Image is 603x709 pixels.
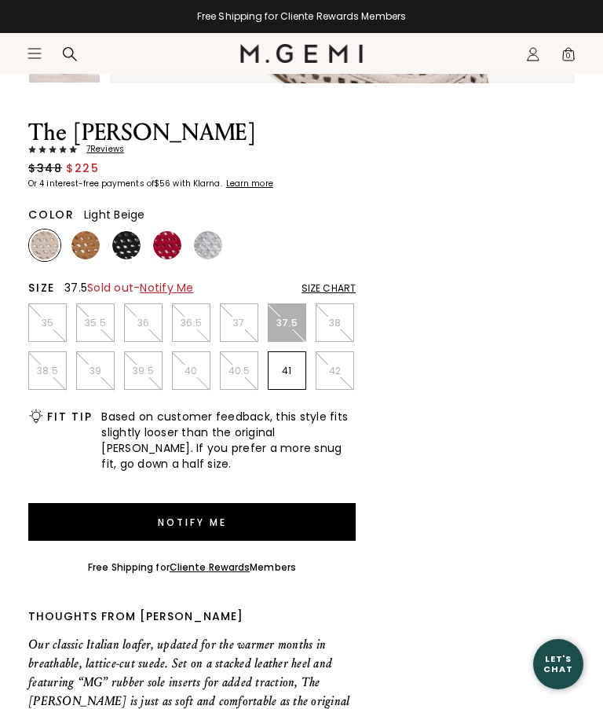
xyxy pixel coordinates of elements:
[316,365,353,377] p: 42
[173,178,224,189] klarna-placement-style-body: with Klarna
[221,365,258,377] p: 40.5
[173,365,210,377] p: 40
[316,317,353,329] p: 38
[77,317,114,329] p: 35.5
[28,610,356,623] div: Thoughts from [PERSON_NAME]
[153,231,181,259] img: Sunset Red
[561,50,576,65] span: 0
[225,179,273,189] a: Learn more
[28,281,55,294] h2: Size
[77,365,114,377] p: 39
[533,654,583,674] div: Let's Chat
[84,207,145,222] span: Light Beige
[301,282,356,295] div: Size Chart
[71,231,100,259] img: Luggage
[154,178,170,189] klarna-placement-style-amount: $56
[29,317,66,329] p: 35
[269,365,305,377] p: 41
[170,560,250,574] a: Cliente Rewards
[194,231,222,259] img: Silver
[125,365,162,377] p: 39.5
[31,231,59,259] img: Light Beige
[64,280,194,296] span: 37.5
[28,160,62,176] span: $348
[88,561,296,574] div: Free Shipping for Members
[47,410,92,423] h2: Fit Tip
[140,280,193,296] span: Notify Me
[77,145,124,154] span: 7 Review s
[112,231,141,259] img: Black
[173,317,210,329] p: 36.5
[28,503,356,541] button: Notify Me
[27,46,42,61] button: Open site menu
[29,365,66,377] p: 38.5
[226,178,273,189] klarna-placement-style-cta: Learn more
[101,409,356,472] span: Based on customer feedback, this style fits slightly looser than the original [PERSON_NAME]. If y...
[269,317,305,329] p: 37.5
[221,317,258,329] p: 37
[240,44,364,63] img: M.Gemi
[66,160,99,176] span: $225
[28,145,356,154] a: 7Reviews
[125,317,162,329] p: 36
[87,280,194,296] span: Sold out -
[28,208,75,221] h2: Color
[28,121,356,145] h1: The [PERSON_NAME]
[28,178,154,189] klarna-placement-style-body: Or 4 interest-free payments of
